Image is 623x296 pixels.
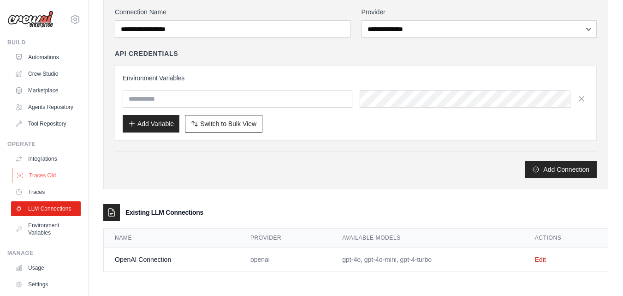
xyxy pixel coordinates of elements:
a: Traces Old [12,168,82,183]
th: Name [104,229,239,248]
a: Traces [11,185,81,199]
a: Tool Repository [11,116,81,131]
div: Manage [7,249,81,257]
div: Build [7,39,81,46]
a: Environment Variables [11,218,81,240]
button: Switch to Bulk View [185,115,262,133]
th: Actions [524,229,608,248]
label: Connection Name [115,7,350,17]
label: Provider [362,7,597,17]
h3: Existing LLM Connections [125,208,203,217]
th: Available Models [331,229,523,248]
td: gpt-4o, gpt-4o-mini, gpt-4-turbo [331,248,523,272]
a: Automations [11,50,81,65]
a: Settings [11,277,81,292]
a: Integrations [11,151,81,166]
a: LLM Connections [11,201,81,216]
h4: API Credentials [115,49,178,58]
td: OpenAI Connection [104,248,239,272]
a: Agents Repository [11,100,81,115]
button: Add Variable [123,115,179,133]
div: Operate [7,140,81,148]
img: Logo [7,11,53,28]
a: Marketplace [11,83,81,98]
a: Crew Studio [11,66,81,81]
a: Edit [535,256,546,263]
td: openai [239,248,331,272]
a: Usage [11,260,81,275]
h3: Environment Variables [123,73,589,83]
span: Switch to Bulk View [200,119,256,128]
button: Add Connection [525,161,597,178]
th: Provider [239,229,331,248]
